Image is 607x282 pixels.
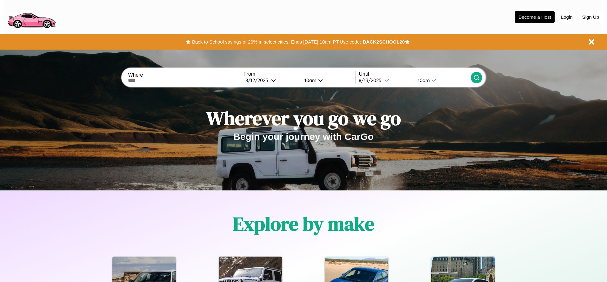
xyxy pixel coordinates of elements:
button: 8/12/2025 [243,77,299,84]
button: 10am [413,77,470,84]
button: 10am [299,77,355,84]
img: logo [5,3,58,30]
div: 10am [415,77,431,83]
div: 10am [301,77,318,83]
b: BACK2SCHOOL20 [363,39,405,45]
div: 8 / 12 / 2025 [245,77,271,83]
div: 8 / 13 / 2025 [359,77,384,83]
label: Until [359,71,470,77]
button: Back to School savings of 20% in select cities! Ends [DATE] 10am PT.Use code: [190,38,363,46]
button: Login [558,11,576,23]
label: From [243,71,355,77]
label: Where [128,72,240,78]
button: Become a Host [515,11,555,23]
h1: Explore by make [233,211,374,237]
button: Sign Up [579,11,602,23]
